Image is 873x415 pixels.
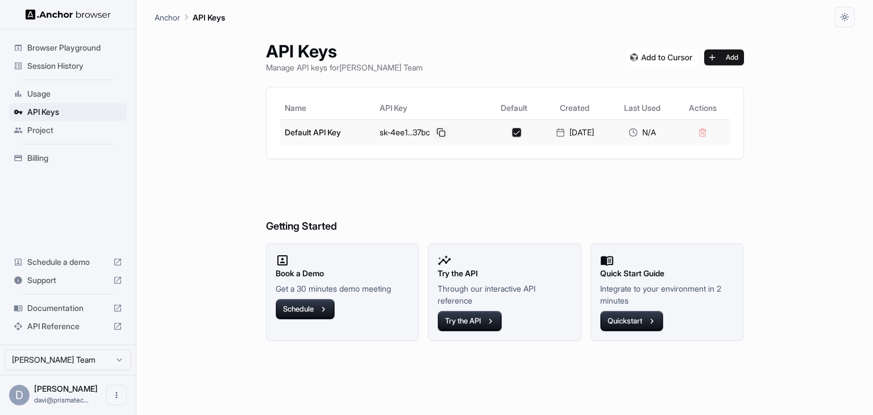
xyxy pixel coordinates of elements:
h2: Quick Start Guide [600,267,734,280]
h1: API Keys [266,41,423,61]
button: Schedule [276,299,335,319]
button: Quickstart [600,311,663,331]
span: Schedule a demo [27,256,109,268]
div: API Keys [9,103,127,121]
span: Session History [27,60,122,72]
p: API Keys [193,11,225,23]
span: API Keys [27,106,122,118]
div: Documentation [9,299,127,317]
span: API Reference [27,321,109,332]
p: Through our interactive API reference [438,283,572,306]
div: Billing [9,149,127,167]
div: API Reference [9,317,127,335]
p: Get a 30 minutes demo meeting [276,283,410,294]
h2: Try the API [438,267,572,280]
span: davi@prismatec.com [34,396,89,404]
p: Integrate to your environment in 2 minutes [600,283,734,306]
span: Project [27,125,122,136]
span: Davi Menezes [34,384,98,393]
h2: Book a Demo [276,267,410,280]
div: [DATE] [545,127,605,138]
div: Project [9,121,127,139]
div: sk-4ee1...37bc [380,126,483,139]
span: Documentation [27,302,109,314]
td: Default API Key [280,119,376,145]
div: Browser Playground [9,39,127,57]
img: Anchor Logo [26,9,111,20]
p: Anchor [155,11,180,23]
img: Add anchorbrowser MCP server to Cursor [626,49,697,65]
p: Manage API keys for [PERSON_NAME] Team [266,61,423,73]
nav: breadcrumb [155,11,225,23]
th: Last Used [609,97,676,119]
th: Actions [676,97,730,119]
div: Session History [9,57,127,75]
th: API Key [375,97,488,119]
th: Name [280,97,376,119]
th: Default [488,97,541,119]
div: N/A [614,127,671,138]
button: Open menu [106,385,127,405]
span: Support [27,275,109,286]
span: Billing [27,152,122,164]
div: D [9,385,30,405]
span: Usage [27,88,122,99]
span: Browser Playground [27,42,122,53]
button: Add [704,49,744,65]
div: Support [9,271,127,289]
div: Schedule a demo [9,253,127,271]
div: Usage [9,85,127,103]
h6: Getting Started [266,173,744,235]
button: Copy API key [434,126,448,139]
th: Created [541,97,609,119]
button: Try the API [438,311,502,331]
